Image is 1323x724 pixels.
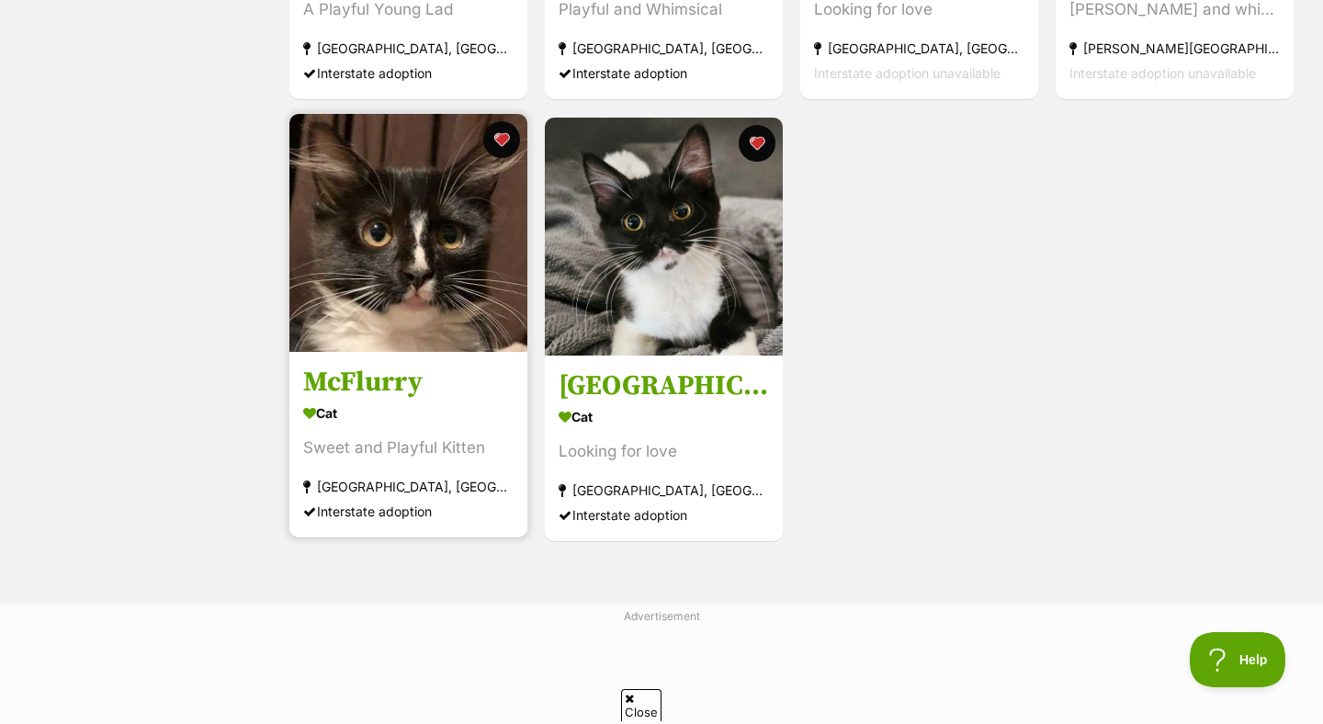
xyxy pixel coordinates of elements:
span: Close [621,689,661,721]
a: [GEOGRAPHIC_DATA] Cat Looking for love [GEOGRAPHIC_DATA], [GEOGRAPHIC_DATA] Interstate adoption f... [545,355,783,541]
div: Interstate adoption [559,503,769,527]
div: Interstate adoption [559,62,769,86]
div: [GEOGRAPHIC_DATA], [GEOGRAPHIC_DATA] [303,474,514,499]
div: Interstate adoption [303,62,514,86]
h3: [GEOGRAPHIC_DATA] [559,368,769,403]
div: [GEOGRAPHIC_DATA], [GEOGRAPHIC_DATA] [559,478,769,503]
div: [PERSON_NAME][GEOGRAPHIC_DATA], [GEOGRAPHIC_DATA] [1069,37,1280,62]
div: Cat [303,400,514,426]
div: [GEOGRAPHIC_DATA], [GEOGRAPHIC_DATA] [814,37,1024,62]
button: favourite [483,121,520,158]
div: [GEOGRAPHIC_DATA], [GEOGRAPHIC_DATA] [303,37,514,62]
span: Interstate adoption unavailable [1069,66,1256,82]
span: Interstate adoption unavailable [814,66,1001,82]
button: favourite [739,125,775,162]
iframe: Help Scout Beacon - Open [1190,632,1286,687]
img: McFlurry [289,114,527,352]
div: [GEOGRAPHIC_DATA], [GEOGRAPHIC_DATA] [559,37,769,62]
div: Sweet and Playful Kitten [303,436,514,460]
a: McFlurry Cat Sweet and Playful Kitten [GEOGRAPHIC_DATA], [GEOGRAPHIC_DATA] Interstate adoption fa... [289,351,527,537]
div: Cat [559,403,769,430]
h3: McFlurry [303,365,514,400]
div: Interstate adoption [303,499,514,524]
div: Looking for love [559,439,769,464]
img: Florence [545,118,783,356]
